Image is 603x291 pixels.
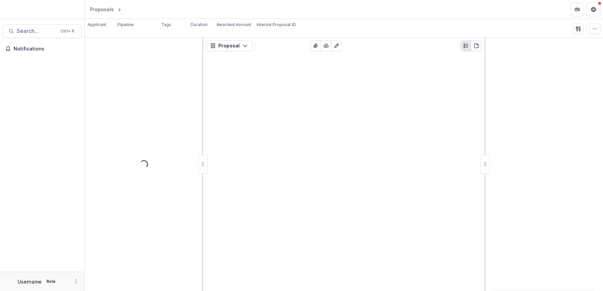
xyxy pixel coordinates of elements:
button: Plaintext view [460,40,471,51]
button: Notifications [3,43,82,54]
span: Search... [17,28,57,34]
span: Notifications [14,46,79,52]
p: Tags [161,22,171,28]
p: Role [44,278,58,285]
button: Get Help [587,3,600,16]
button: PDF view [471,40,482,51]
nav: breadcrumb [87,4,151,14]
button: Edit as form [331,40,342,51]
p: Applicant [87,22,106,28]
button: Partners [570,3,584,16]
button: Search... [3,24,82,38]
p: Pipeline [117,22,134,28]
p: Awarded Amount [216,22,251,28]
div: Proposals [90,6,114,13]
div: Ctrl + K [59,27,76,35]
button: More [72,277,80,286]
p: Username [18,278,42,285]
p: Duration [191,22,208,28]
a: Proposals [87,4,116,14]
p: Internal Proposal ID [257,22,296,28]
button: View Attached Files [310,40,321,51]
button: Proposal [206,40,252,51]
